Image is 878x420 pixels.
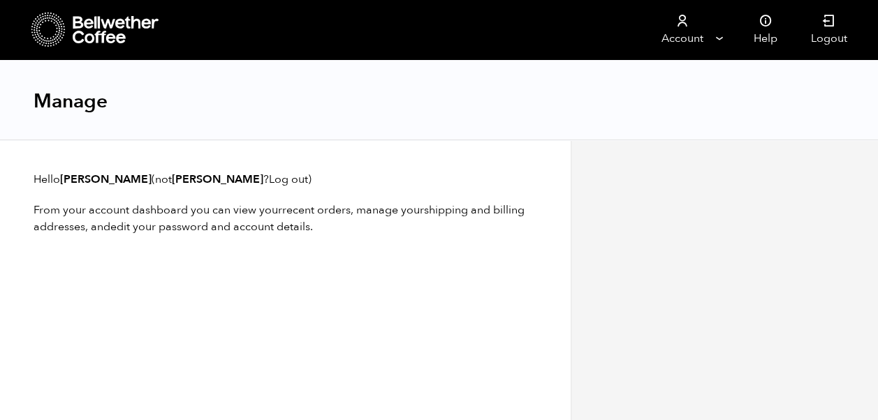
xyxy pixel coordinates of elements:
a: edit your password and account details [110,219,310,234]
p: From your account dashboard you can view your , manage your , and . [34,202,537,235]
p: Hello (not ? ) [34,171,537,188]
strong: [PERSON_NAME] [172,172,263,187]
a: recent orders [282,202,351,218]
a: Log out [269,172,308,187]
strong: [PERSON_NAME] [60,172,152,187]
h1: Manage [34,89,108,114]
